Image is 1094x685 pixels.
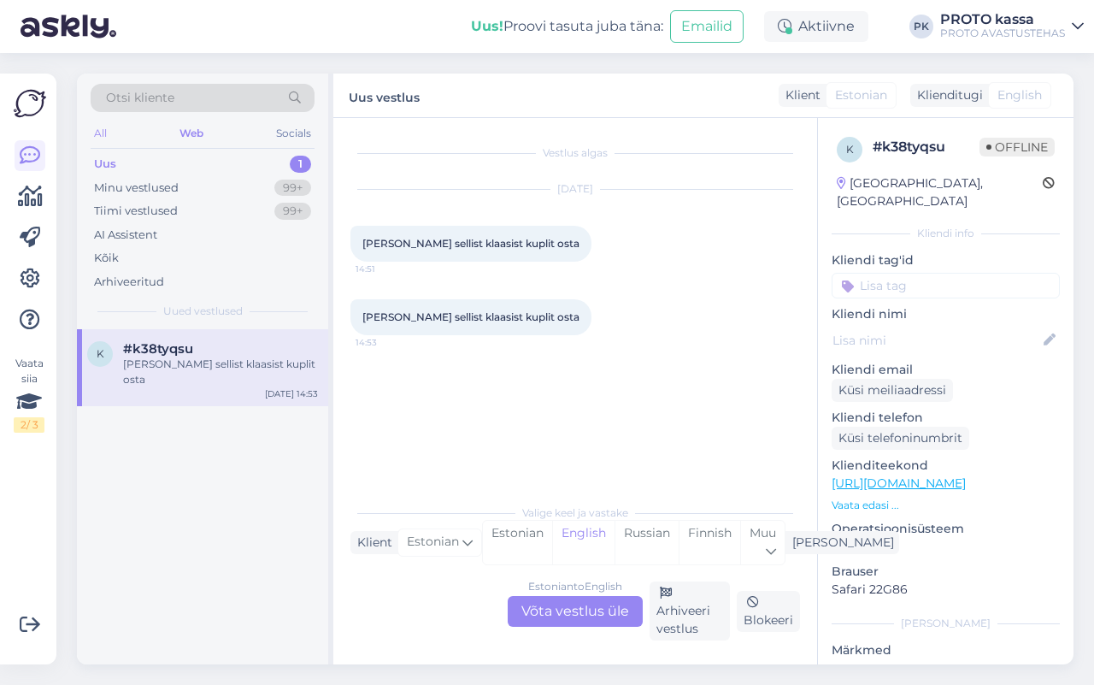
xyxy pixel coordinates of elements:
[670,10,744,43] button: Emailid
[94,180,179,197] div: Minu vestlused
[832,520,1060,538] p: Operatsioonisüsteem
[779,86,820,104] div: Klient
[356,263,420,275] span: 14:51
[106,89,174,107] span: Otsi kliente
[273,122,315,145] div: Socials
[94,203,178,220] div: Tiimi vestlused
[835,86,887,104] span: Estonian
[832,563,1060,581] p: Brauser
[14,356,44,433] div: Vaata siia
[764,11,868,42] div: Aktiivne
[290,156,311,173] div: 1
[274,180,311,197] div: 99+
[176,122,207,145] div: Web
[940,27,1065,40] div: PROTO AVASTUSTEHAS
[471,16,663,37] div: Proovi tasuta juba täna:
[350,505,800,521] div: Valige keel ja vastake
[832,331,1040,350] input: Lisa nimi
[615,521,679,564] div: Russian
[552,521,615,564] div: English
[679,521,740,564] div: Finnish
[94,156,116,173] div: Uus
[350,145,800,161] div: Vestlus algas
[349,84,420,107] label: Uus vestlus
[94,227,157,244] div: AI Assistent
[832,581,1060,599] p: Safari 22G86
[832,498,1060,513] p: Vaata edasi ...
[94,274,164,291] div: Arhiveeritud
[407,533,459,552] span: Estonian
[14,417,44,433] div: 2 / 3
[163,304,243,319] span: Uued vestlused
[910,86,983,104] div: Klienditugi
[909,15,933,38] div: PK
[91,122,110,145] div: All
[483,521,552,564] div: Estonian
[832,427,969,450] div: Küsi telefoninumbrit
[846,143,854,156] span: k
[832,538,1060,556] p: OS 18.6
[265,387,318,400] div: [DATE] 14:53
[528,579,622,594] div: Estonian to English
[832,616,1060,631] div: [PERSON_NAME]
[650,582,730,641] div: Arhiveeri vestlus
[832,226,1060,241] div: Kliendi info
[997,86,1042,104] span: English
[350,181,800,197] div: [DATE]
[832,251,1060,269] p: Kliendi tag'id
[123,341,193,357] span: #k38tyqsu
[737,591,800,632] div: Blokeeri
[350,534,392,552] div: Klient
[832,361,1060,379] p: Kliendi email
[356,336,420,349] span: 14:53
[785,534,894,552] div: [PERSON_NAME]
[14,87,46,120] img: Askly Logo
[94,250,119,267] div: Kõik
[940,13,1065,27] div: PROTO kassa
[362,237,579,250] span: [PERSON_NAME] sellist klaasist kuplit osta
[274,203,311,220] div: 99+
[832,273,1060,298] input: Lisa tag
[508,596,643,627] div: Võta vestlus üle
[832,305,1060,323] p: Kliendi nimi
[832,409,1060,427] p: Kliendi telefon
[979,138,1055,156] span: Offline
[837,174,1043,210] div: [GEOGRAPHIC_DATA], [GEOGRAPHIC_DATA]
[940,13,1084,40] a: PROTO kassaPROTO AVASTUSTEHAS
[750,525,776,540] span: Muu
[832,379,953,402] div: Küsi meiliaadressi
[873,137,979,157] div: # k38tyqsu
[832,457,1060,475] p: Klienditeekond
[362,310,579,323] span: [PERSON_NAME] sellist klaasist kuplit osta
[97,347,104,360] span: k
[832,641,1060,659] p: Märkmed
[832,475,966,491] a: [URL][DOMAIN_NAME]
[471,18,503,34] b: Uus!
[123,357,318,387] div: [PERSON_NAME] sellist klaasist kuplit osta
